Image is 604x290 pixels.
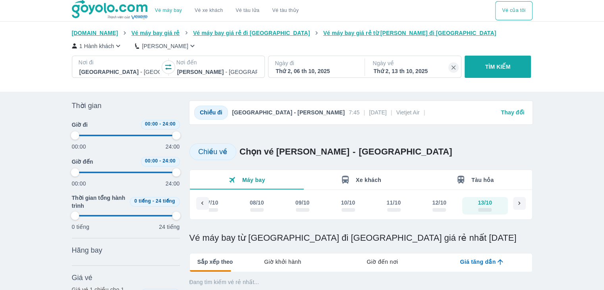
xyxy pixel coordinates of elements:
[498,106,527,119] button: Thay đổi
[266,1,305,20] button: Vé tàu thủy
[485,63,511,71] p: TÌM KIẾM
[367,258,398,266] span: Giờ đến nơi
[134,198,151,204] span: 0 tiếng
[72,42,123,50] button: 1 Hành khách
[72,246,102,255] span: Hãng bay
[155,8,182,14] a: Vé máy bay
[159,121,161,127] span: -
[143,197,447,215] div: scrollable day and price
[387,199,401,207] div: 11/10
[471,177,494,183] span: Tàu hỏa
[72,30,118,36] span: [DOMAIN_NAME]
[242,177,265,183] span: Máy bay
[135,42,197,50] button: [PERSON_NAME]
[156,198,175,204] span: 24 tiếng
[195,8,223,14] a: Vé xe khách
[79,58,160,66] p: Nơi đi
[373,59,455,67] p: Ngày về
[200,109,222,116] span: Chiều đi
[79,42,114,50] p: 1 Hành khách
[460,258,496,266] span: Giá tăng dần
[356,177,381,183] span: Xe khách
[275,59,357,67] p: Ngày đi
[391,108,392,116] p: |
[162,121,176,127] span: 24:00
[72,223,89,231] p: 0 tiếng
[152,198,154,204] span: -
[176,58,258,66] p: Nơi đến
[72,158,93,166] span: Giờ đến
[159,223,179,231] p: 24 tiếng
[72,121,88,129] span: Giờ đi
[323,30,496,36] span: Vé máy bay giá rẻ từ [PERSON_NAME] đi [GEOGRAPHIC_DATA]
[295,199,310,207] div: 09/10
[204,199,218,207] div: 07/10
[166,143,180,151] p: 24:00
[495,1,532,20] div: choose transportation mode
[432,199,446,207] div: 12/10
[349,108,359,116] span: 7:45
[162,158,176,164] span: 24:00
[197,258,233,266] span: Sắp xếp theo
[159,158,161,164] span: -
[131,30,180,36] span: Vé máy bay giá rẻ
[424,108,425,116] p: |
[341,199,355,207] div: 10/10
[72,273,93,282] span: Giá vé
[363,108,365,116] p: |
[374,67,454,75] div: Thứ 2, 13 th 10, 2025
[239,146,452,157] span: Chọn vé [PERSON_NAME] [GEOGRAPHIC_DATA]
[396,108,420,116] span: Vietjet Air
[189,278,533,286] p: Đang tìm kiếm vé rẻ nhất...
[369,108,386,116] span: [DATE]
[72,143,86,151] p: 00:00
[232,108,345,116] p: [GEOGRAPHIC_DATA] - [PERSON_NAME]
[189,232,533,244] h1: Vé máy bay từ [GEOGRAPHIC_DATA] đi [GEOGRAPHIC_DATA] giá rẻ nhất [DATE]
[264,258,301,266] span: Giờ khởi hành
[198,148,227,156] span: Chiều về
[495,1,532,20] button: Vé của tôi
[72,101,102,110] span: Thời gian
[233,253,532,270] div: lab API tabs example
[72,29,533,37] nav: breadcrumb
[72,194,127,210] span: Thời gian tổng hành trình
[230,1,266,20] a: Vé tàu lửa
[145,158,158,164] span: 00:00
[276,67,356,75] div: Thứ 2, 06 th 10, 2025
[465,56,531,78] button: TÌM KIẾM
[166,180,180,188] p: 24:00
[501,108,524,116] p: Thay đổi
[145,121,158,127] span: 00:00
[250,199,264,207] div: 08/10
[478,199,492,207] div: 13/10
[142,42,188,50] p: [PERSON_NAME]
[149,1,305,20] div: choose transportation mode
[353,147,355,157] span: -
[193,30,310,36] span: Vé máy bay giá rẻ đi [GEOGRAPHIC_DATA]
[72,180,86,188] p: 00:00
